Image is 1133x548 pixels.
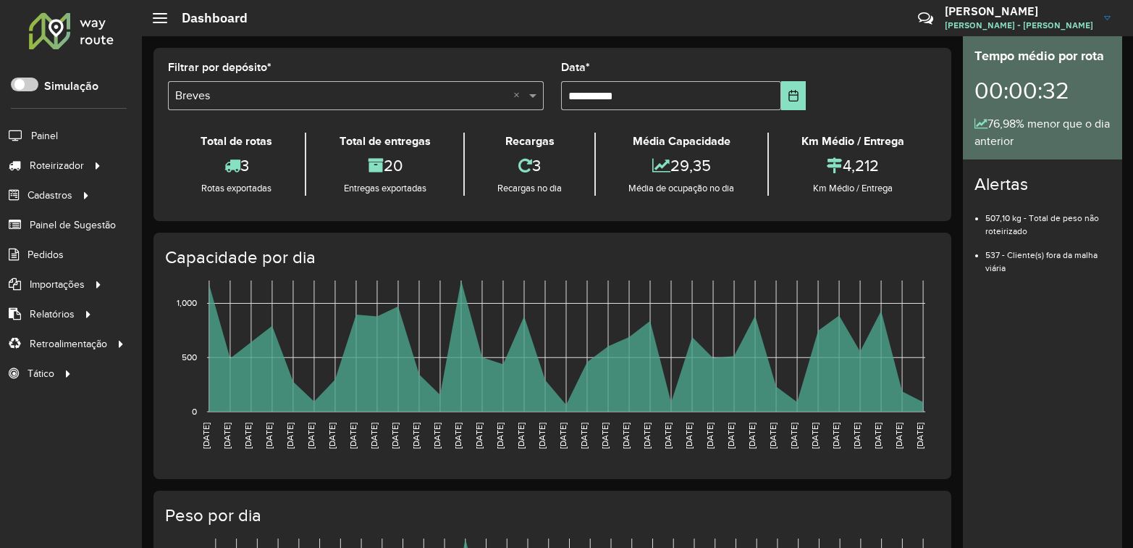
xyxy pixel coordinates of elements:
div: 29,35 [599,150,763,181]
text: 0 [192,407,197,416]
text: [DATE] [390,423,400,449]
div: 76,98% menor que o dia anterior [974,115,1111,150]
text: [DATE] [789,423,799,449]
h3: [PERSON_NAME] [945,4,1093,18]
h4: Alertas [974,174,1111,195]
text: [DATE] [705,423,715,449]
text: [DATE] [432,423,442,449]
text: [DATE] [768,423,778,449]
li: 537 - Cliente(s) fora da malha viária [985,238,1111,275]
text: [DATE] [306,423,316,449]
text: [DATE] [495,423,505,449]
span: Pedidos [28,247,64,262]
li: 507,10 kg - Total de peso não roteirizado [985,201,1111,238]
span: Clear all [513,87,526,104]
span: Tático [28,366,54,381]
div: Média Capacidade [599,133,763,150]
label: Simulação [44,78,98,95]
div: Recargas no dia [468,181,591,196]
div: 00:00:32 [974,66,1111,115]
div: Recargas [468,133,591,150]
text: [DATE] [852,423,862,449]
div: Críticas? Dúvidas? Elogios? Sugestões? Entre em contato conosco! [745,4,896,43]
label: Filtrar por depósito [168,59,271,76]
text: 500 [182,352,197,362]
text: [DATE] [579,423,589,449]
div: 4,212 [772,150,933,181]
div: Rotas exportadas [172,181,301,196]
span: [PERSON_NAME] - [PERSON_NAME] [945,19,1093,32]
text: [DATE] [537,423,547,449]
div: Média de ocupação no dia [599,181,763,196]
div: Total de entregas [310,133,459,150]
text: [DATE] [243,423,253,449]
div: Km Médio / Entrega [772,181,933,196]
text: [DATE] [894,423,904,449]
text: [DATE] [327,423,337,449]
div: Entregas exportadas [310,181,459,196]
a: Contato Rápido [910,3,941,34]
text: [DATE] [831,423,841,449]
h4: Peso por dia [165,505,937,526]
span: Cadastros [28,188,72,203]
div: 3 [468,150,591,181]
span: Painel [31,128,58,144]
text: [DATE] [474,423,484,449]
text: [DATE] [747,423,757,449]
button: Choose Date [781,81,806,110]
div: 20 [310,150,459,181]
text: [DATE] [516,423,526,449]
div: Total de rotas [172,133,301,150]
div: 3 [172,150,301,181]
text: [DATE] [726,423,736,449]
text: [DATE] [369,423,379,449]
text: [DATE] [453,423,463,449]
text: [DATE] [285,423,295,449]
span: Importações [30,277,85,292]
text: [DATE] [684,423,694,449]
text: 1,000 [177,299,197,308]
label: Data [561,59,590,76]
text: [DATE] [264,423,274,449]
span: Retroalimentação [30,336,107,352]
text: [DATE] [600,423,610,449]
text: [DATE] [873,423,883,449]
text: [DATE] [810,423,820,449]
text: [DATE] [411,423,421,449]
span: Relatórios [30,307,75,322]
text: [DATE] [222,423,232,449]
text: [DATE] [915,423,924,449]
text: [DATE] [348,423,358,449]
text: [DATE] [642,423,652,449]
h4: Capacidade por dia [165,247,937,268]
div: Tempo médio por rota [974,46,1111,66]
div: Km Médio / Entrega [772,133,933,150]
text: [DATE] [201,423,211,449]
span: Painel de Sugestão [30,217,116,233]
h2: Dashboard [167,10,248,26]
text: [DATE] [558,423,568,449]
span: Roteirizador [30,158,84,173]
text: [DATE] [621,423,631,449]
text: [DATE] [663,423,673,449]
